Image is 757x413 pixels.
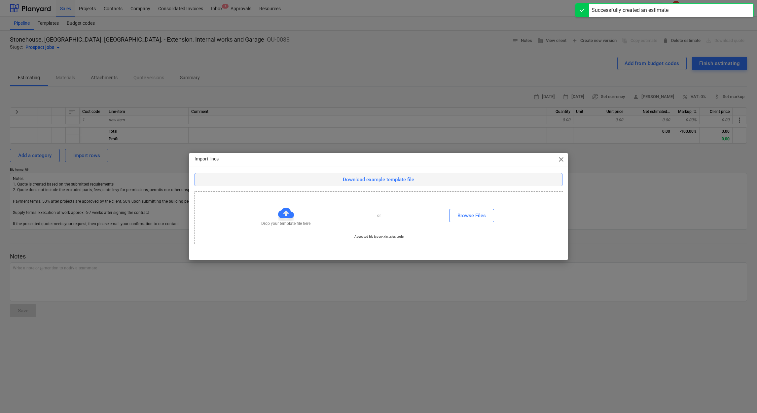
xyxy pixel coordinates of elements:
[354,234,404,239] p: Accepted file types - .xls, .xlsx, .ods
[195,191,563,244] div: Drop your template file hereorBrowse FilesAccepted file types-.xls, .xlsx, .ods
[261,221,310,226] p: Drop your template file here
[195,173,562,186] button: Download example template file
[557,155,565,163] span: close
[592,6,668,14] div: Successfully created an estimate
[195,155,219,162] p: Import lines
[343,175,414,184] div: Download example template file
[449,209,494,222] button: Browse Files
[457,211,486,220] div: Browse Files
[377,213,381,219] p: or
[724,381,757,413] iframe: Chat Widget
